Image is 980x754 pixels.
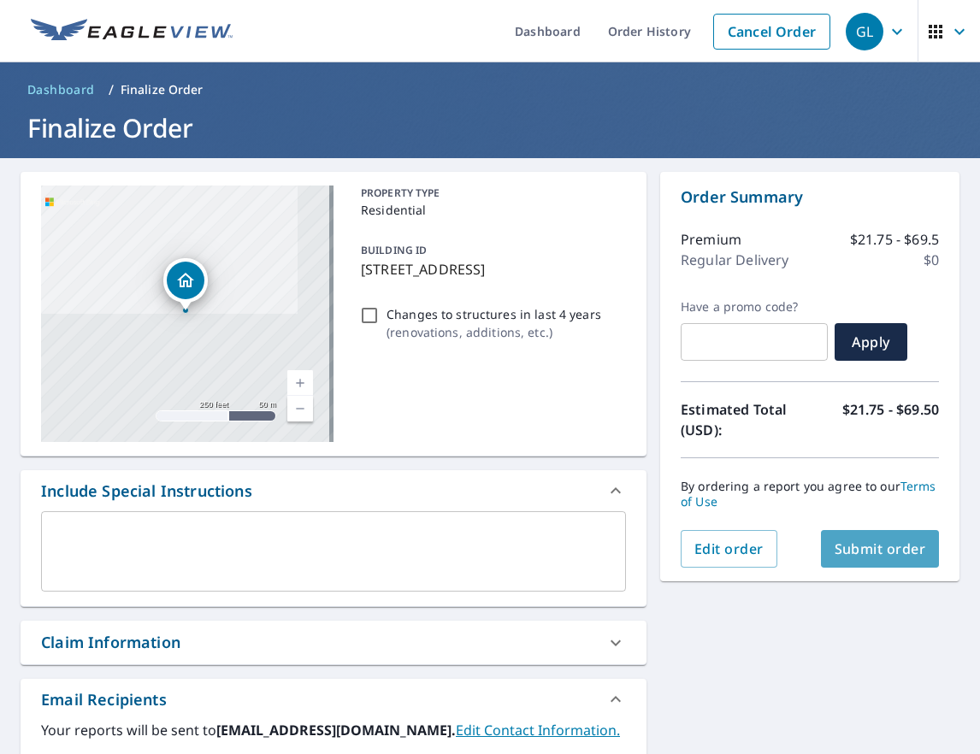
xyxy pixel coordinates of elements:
nav: breadcrumb [21,76,959,103]
p: $21.75 - $69.50 [842,399,939,440]
p: $0 [924,250,939,270]
img: EV Logo [31,19,233,44]
p: Estimated Total (USD): [681,399,810,440]
a: Current Level 17, Zoom Out [287,396,313,421]
p: Order Summary [681,186,939,209]
div: Include Special Instructions [41,480,252,503]
div: GL [846,13,883,50]
div: Dropped pin, building 1, Residential property, 1941 W Pacific St Philadelphia, PA 19140 [163,258,208,311]
span: Apply [848,333,894,351]
p: BUILDING ID [361,243,427,257]
p: By ordering a report you agree to our [681,479,939,510]
a: Dashboard [21,76,102,103]
p: [STREET_ADDRESS] [361,259,619,280]
button: Apply [835,323,907,361]
span: Dashboard [27,81,95,98]
p: ( renovations, additions, etc. ) [387,323,601,341]
p: Residential [361,201,619,219]
span: Edit order [694,539,764,558]
div: Claim Information [21,621,646,664]
p: PROPERTY TYPE [361,186,619,201]
li: / [109,80,114,100]
b: [EMAIL_ADDRESS][DOMAIN_NAME]. [216,721,456,739]
a: Cancel Order [713,14,830,50]
div: Email Recipients [21,679,646,720]
button: Edit order [681,530,777,568]
p: Premium [681,229,741,250]
label: Have a promo code? [681,299,828,315]
span: Submit order [835,539,926,558]
a: EditContactInfo [456,721,620,739]
h1: Finalize Order [21,110,959,145]
div: Email Recipients [41,688,167,711]
a: Current Level 17, Zoom In [287,370,313,396]
p: Finalize Order [121,81,204,98]
p: $21.75 - $69.5 [850,229,939,250]
a: Terms of Use [681,478,936,510]
label: Your reports will be sent to [41,720,626,740]
p: Regular Delivery [681,250,788,270]
div: Include Special Instructions [21,470,646,511]
p: Changes to structures in last 4 years [387,305,601,323]
button: Submit order [821,530,940,568]
div: Claim Information [41,631,180,654]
